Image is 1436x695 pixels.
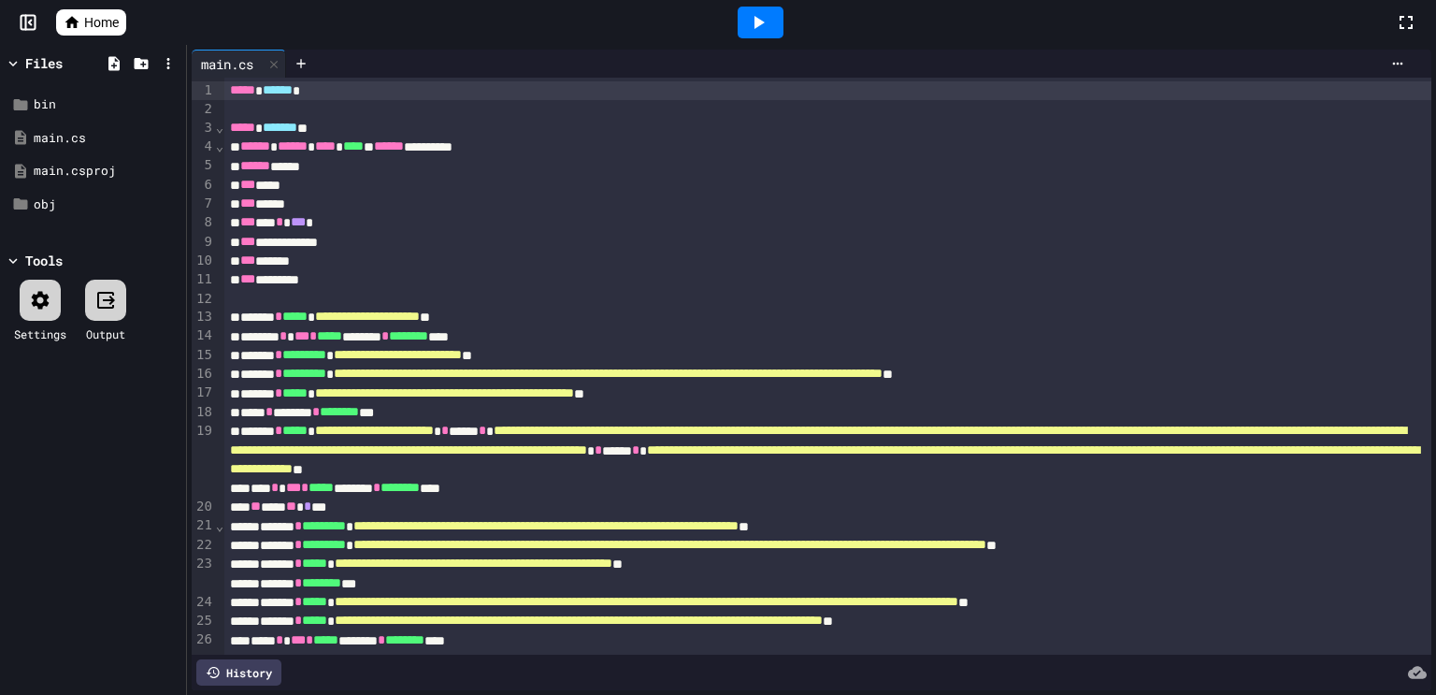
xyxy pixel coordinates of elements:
[215,120,224,135] span: Fold line
[192,536,215,555] div: 22
[84,13,119,32] span: Home
[192,119,215,138] div: 3
[192,516,215,535] div: 21
[56,9,126,36] a: Home
[192,100,215,119] div: 2
[215,518,224,533] span: Fold line
[192,498,215,516] div: 20
[86,326,125,342] div: Output
[192,326,215,345] div: 14
[192,630,215,669] div: 26
[192,593,215,612] div: 24
[192,612,215,630] div: 25
[192,233,215,252] div: 9
[192,270,215,289] div: 11
[34,95,179,114] div: bin
[192,365,215,384] div: 16
[192,308,215,326] div: 13
[192,213,215,232] div: 8
[215,138,224,153] span: Fold line
[192,252,215,270] div: 10
[34,129,179,148] div: main.cs
[192,403,215,422] div: 18
[25,251,63,270] div: Tools
[192,384,215,402] div: 17
[192,176,215,195] div: 6
[192,195,215,213] div: 7
[25,53,63,73] div: Files
[192,156,215,175] div: 5
[34,195,179,214] div: obj
[34,162,179,181] div: main.csproj
[196,659,281,686] div: History
[192,555,215,593] div: 23
[192,54,263,74] div: main.cs
[14,326,66,342] div: Settings
[192,81,215,100] div: 1
[192,290,215,309] div: 12
[192,422,215,498] div: 19
[192,138,215,156] div: 4
[192,346,215,365] div: 15
[192,50,286,78] div: main.cs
